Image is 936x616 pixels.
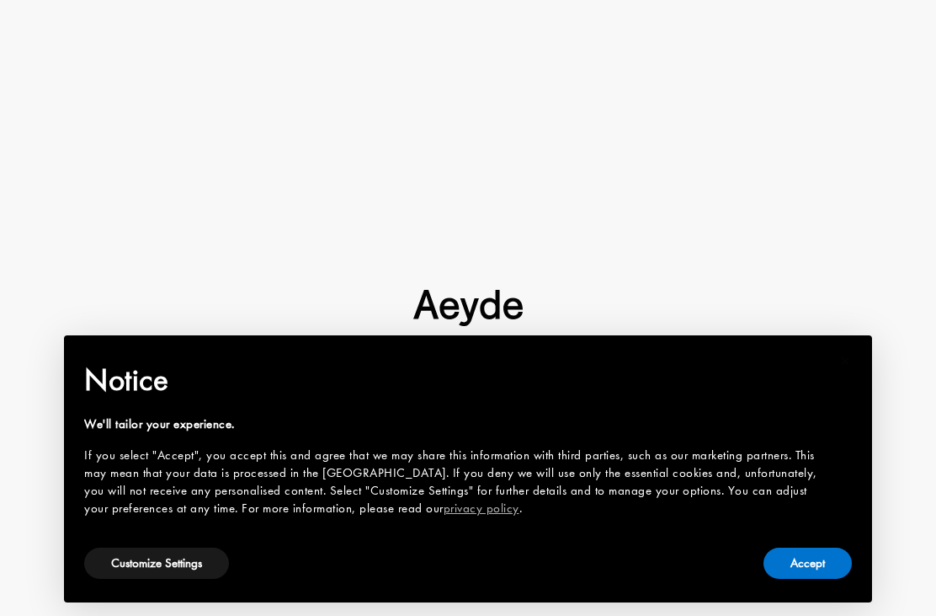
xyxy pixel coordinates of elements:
img: footer-logo.svg [413,290,523,327]
h2: Notice [84,358,825,402]
div: We'll tailor your experience. [84,415,825,433]
button: Customize Settings [84,548,229,579]
a: privacy policy [444,500,519,517]
button: Close this notice [825,340,865,381]
span: × [840,347,851,373]
div: If you select "Accept", you accept this and agree that we may share this information with third p... [84,447,825,517]
button: Accept [763,548,852,579]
